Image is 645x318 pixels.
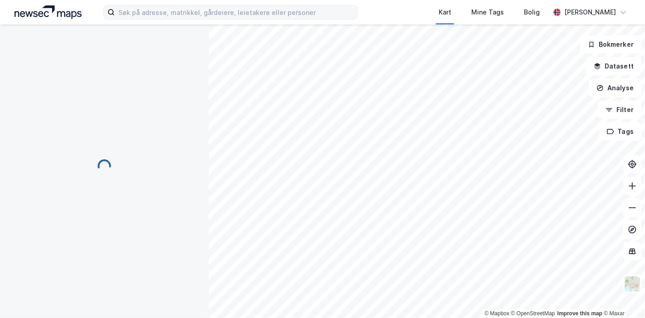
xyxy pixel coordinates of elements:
[557,310,602,317] a: Improve this map
[439,7,451,18] div: Kart
[580,35,641,54] button: Bokmerker
[15,5,82,19] img: logo.a4113a55bc3d86da70a041830d287a7e.svg
[97,159,112,173] img: spinner.a6d8c91a73a9ac5275cf975e30b51cfb.svg
[524,7,540,18] div: Bolig
[598,101,641,119] button: Filter
[564,7,616,18] div: [PERSON_NAME]
[599,122,641,141] button: Tags
[484,310,509,317] a: Mapbox
[586,57,641,75] button: Datasett
[471,7,504,18] div: Mine Tags
[115,5,357,19] input: Søk på adresse, matrikkel, gårdeiere, leietakere eller personer
[600,274,645,318] div: Kontrollprogram for chat
[600,274,645,318] iframe: Chat Widget
[511,310,555,317] a: OpenStreetMap
[589,79,641,97] button: Analyse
